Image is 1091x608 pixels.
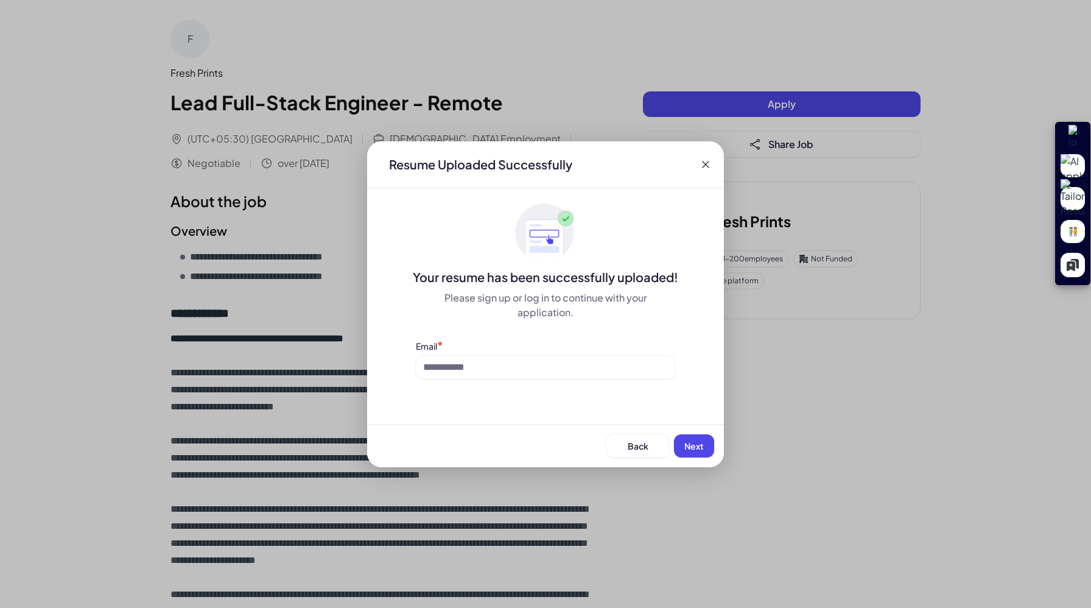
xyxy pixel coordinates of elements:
[628,440,648,451] span: Back
[674,434,714,458] button: Next
[416,341,437,352] label: Email
[367,269,724,286] div: Your resume has been successfully uploaded!
[416,291,675,320] div: Please sign up or log in to continue with your application.
[379,156,582,173] div: Resume Uploaded Successfully
[684,440,704,451] span: Next
[606,434,669,458] button: Back
[515,203,576,264] img: ApplyedMaskGroup3.svg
